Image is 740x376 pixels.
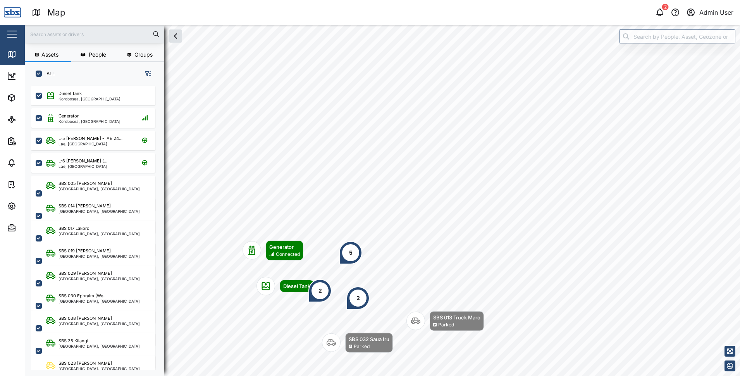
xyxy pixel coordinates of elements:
div: SBS 005 [PERSON_NAME] [59,180,112,187]
div: [GEOGRAPHIC_DATA], [GEOGRAPHIC_DATA] [59,322,140,326]
div: 2 [318,286,322,295]
div: Admin User [699,8,733,17]
div: Parked [438,321,454,329]
div: Map marker [322,333,393,353]
div: SBS 023 [PERSON_NAME] [59,360,112,367]
label: ALL [42,71,55,77]
div: Connected [276,251,300,258]
img: Main Logo [4,4,21,21]
div: Map [47,6,65,19]
div: SBS 038 [PERSON_NAME] [59,315,112,322]
canvas: Map [25,25,740,376]
div: Map marker [256,277,314,295]
span: Assets [41,52,59,57]
div: SBS 032 Saua Iru [349,335,389,343]
div: 2 [356,294,360,302]
div: SBS 019 [PERSON_NAME] [59,248,111,254]
div: [GEOGRAPHIC_DATA], [GEOGRAPHIC_DATA] [59,232,140,236]
div: [GEOGRAPHIC_DATA], [GEOGRAPHIC_DATA] [59,367,140,371]
div: 2 [662,4,669,10]
div: Reports [20,137,46,145]
div: Map marker [346,286,370,310]
div: SBS 029 [PERSON_NAME] [59,270,112,277]
div: Map marker [308,279,332,302]
div: Diesel Tank [59,90,82,97]
div: grid [31,83,164,370]
div: SBS 013 Truck Maro [433,314,480,321]
div: Parked [354,343,370,350]
div: Alarms [20,159,44,167]
div: Sites [20,115,39,124]
div: Map marker [339,241,362,264]
div: Korobosea, [GEOGRAPHIC_DATA] [59,119,120,123]
div: Map marker [406,311,484,331]
div: [GEOGRAPHIC_DATA], [GEOGRAPHIC_DATA] [59,344,140,348]
input: Search by People, Asset, Geozone or Place [619,29,735,43]
div: [GEOGRAPHIC_DATA], [GEOGRAPHIC_DATA] [59,299,140,303]
div: Admin [20,224,43,232]
div: [GEOGRAPHIC_DATA], [GEOGRAPHIC_DATA] [59,277,140,281]
div: SBS 030 Ephraim (We... [59,293,107,299]
div: 5 [349,248,353,257]
div: L-6 [PERSON_NAME] (... [59,158,107,164]
input: Search assets or drivers [29,28,160,40]
div: Assets [20,93,44,102]
div: Lae, [GEOGRAPHIC_DATA] [59,164,107,168]
div: L-5 [PERSON_NAME] - IAE 24... [59,135,122,142]
span: Groups [134,52,153,57]
div: Generator [269,243,300,251]
div: SBS 014 [PERSON_NAME] [59,203,111,209]
div: Diesel Tank [283,282,310,290]
div: [GEOGRAPHIC_DATA], [GEOGRAPHIC_DATA] [59,254,140,258]
div: [GEOGRAPHIC_DATA], [GEOGRAPHIC_DATA] [59,187,140,191]
span: People [89,52,106,57]
div: Tasks [20,180,41,189]
div: Dashboard [20,72,55,80]
div: [GEOGRAPHIC_DATA], [GEOGRAPHIC_DATA] [59,209,140,213]
div: Generator [59,113,79,119]
div: Settings [20,202,48,210]
div: SBS 017 Lakoro [59,225,89,232]
button: Admin User [685,7,734,18]
div: SBS 35 Kilangit [59,338,90,344]
div: Map [20,50,38,59]
div: Lae, [GEOGRAPHIC_DATA] [59,142,122,146]
div: Map marker [243,241,303,260]
div: Korobosea, [GEOGRAPHIC_DATA] [59,97,120,101]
